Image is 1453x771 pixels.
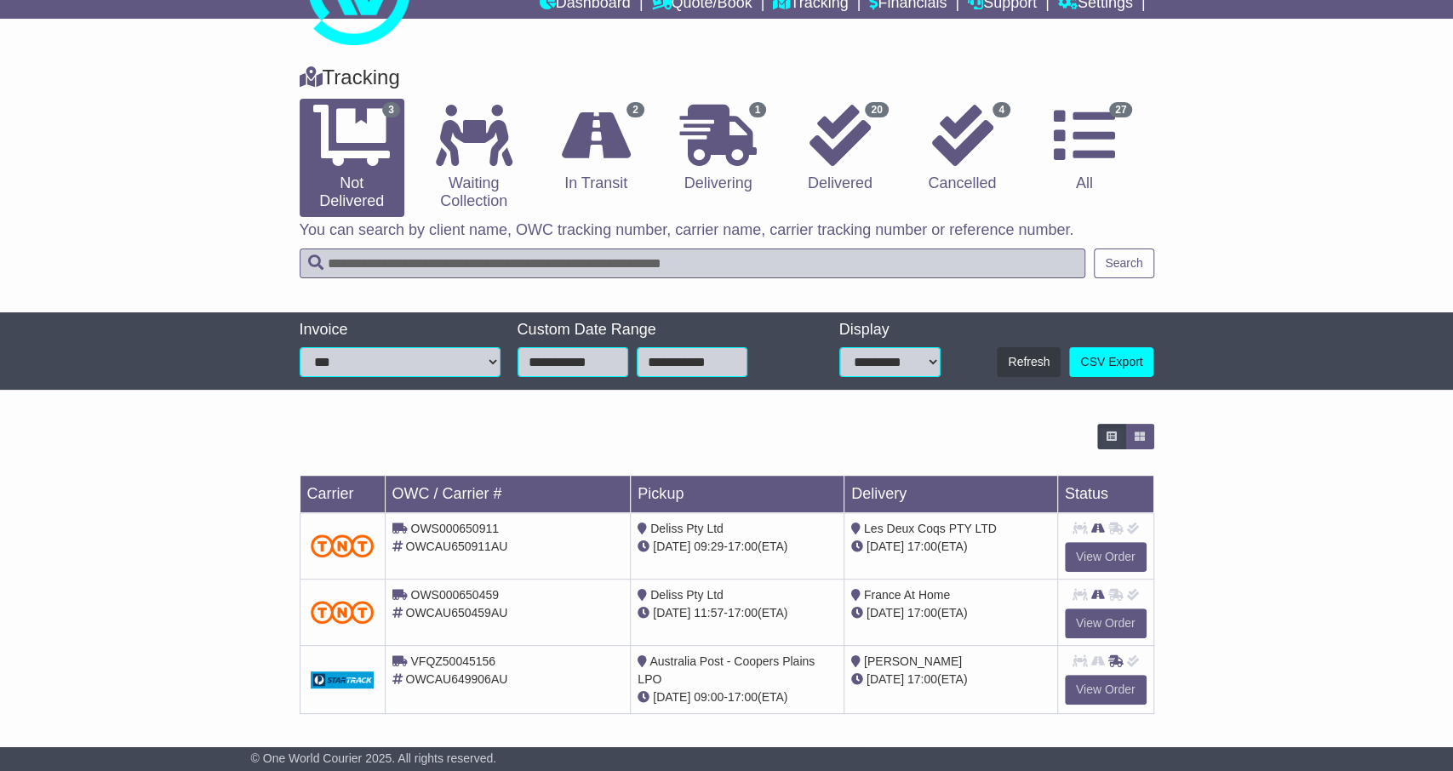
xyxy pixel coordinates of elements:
[1109,102,1132,117] span: 27
[728,606,758,620] span: 17:00
[728,540,758,553] span: 17:00
[864,522,997,535] span: Les Deux Coqs PTY LTD
[405,606,507,620] span: OWCAU650459AU
[864,654,962,668] span: [PERSON_NAME]
[865,102,888,117] span: 20
[1065,675,1147,705] a: View Order
[382,102,400,117] span: 3
[311,671,375,688] img: GetCarrierServiceDarkLogo
[638,688,837,706] div: - (ETA)
[543,99,648,199] a: 2 In Transit
[251,751,497,765] span: © One World Courier 2025. All rights reserved.
[405,672,507,686] span: OWCAU649906AU
[300,476,385,513] td: Carrier
[907,606,937,620] span: 17:00
[787,99,892,199] a: 20 Delivered
[300,321,501,340] div: Invoice
[626,102,644,117] span: 2
[1065,542,1147,572] a: View Order
[300,99,404,217] a: 3 Not Delivered
[867,606,904,620] span: [DATE]
[844,476,1057,513] td: Delivery
[311,601,375,624] img: TNT_Domestic.png
[650,588,724,602] span: Deliss Pty Ltd
[907,540,937,553] span: 17:00
[291,66,1163,90] div: Tracking
[851,538,1050,556] div: (ETA)
[638,654,815,686] span: Australia Post - Coopers Plains LPO
[631,476,844,513] td: Pickup
[728,690,758,704] span: 17:00
[1094,248,1153,278] button: Search
[666,99,770,199] a: 1 Delivering
[410,654,495,668] span: VFQZ50045156
[421,99,526,217] a: Waiting Collection
[749,102,767,117] span: 1
[638,604,837,622] div: - (ETA)
[993,102,1010,117] span: 4
[1032,99,1136,199] a: 27 All
[1057,476,1153,513] td: Status
[867,672,904,686] span: [DATE]
[405,540,507,553] span: OWCAU650911AU
[410,522,499,535] span: OWS000650911
[653,540,690,553] span: [DATE]
[867,540,904,553] span: [DATE]
[1065,608,1147,638] a: View Order
[385,476,631,513] td: OWC / Carrier #
[311,534,375,557] img: TNT_Domestic.png
[694,540,724,553] span: 09:29
[694,690,724,704] span: 09:00
[1069,347,1153,377] a: CSV Export
[410,588,499,602] span: OWS000650459
[300,221,1154,240] p: You can search by client name, OWC tracking number, carrier name, carrier tracking number or refe...
[518,321,791,340] div: Custom Date Range
[650,522,724,535] span: Deliss Pty Ltd
[864,588,950,602] span: France At Home
[638,538,837,556] div: - (ETA)
[907,672,937,686] span: 17:00
[653,606,690,620] span: [DATE]
[839,321,941,340] div: Display
[653,690,690,704] span: [DATE]
[910,99,1015,199] a: 4 Cancelled
[694,606,724,620] span: 11:57
[851,604,1050,622] div: (ETA)
[997,347,1061,377] button: Refresh
[851,671,1050,688] div: (ETA)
